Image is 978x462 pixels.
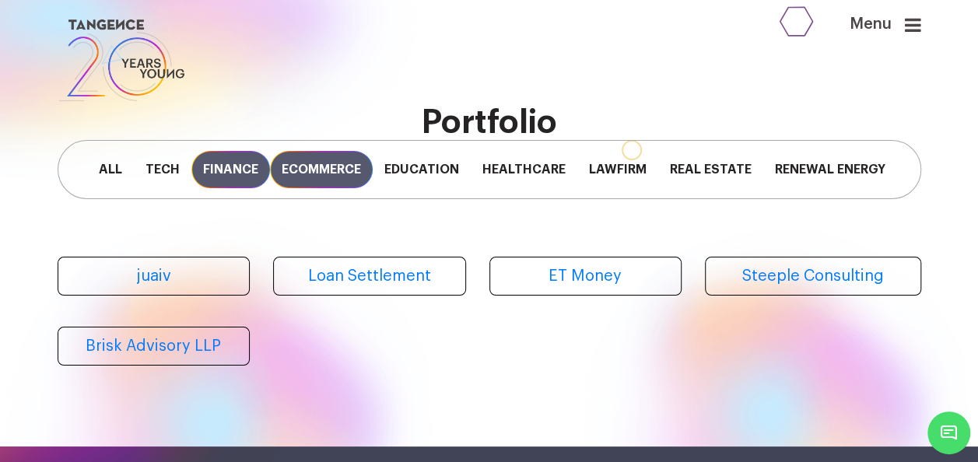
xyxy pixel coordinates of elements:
span: Education [373,151,471,188]
a: ET Money [489,257,682,296]
a: Brisk Advisory LLP [58,327,251,366]
span: Lawfirm [577,151,658,188]
span: Tech [134,151,191,188]
span: All [87,151,134,188]
span: Renewal Energy [763,151,897,188]
a: juaiv [58,257,251,296]
span: Chat Widget [927,411,970,454]
span: Finance [191,151,270,188]
h2: Portfolio [58,104,921,140]
span: Real Estate [658,151,763,188]
span: Ecommerce [270,151,373,188]
span: Healthcare [471,151,577,188]
a: Loan Settlement [273,257,466,296]
a: Steeple Consulting [705,257,921,296]
img: logo SVG [58,16,187,105]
